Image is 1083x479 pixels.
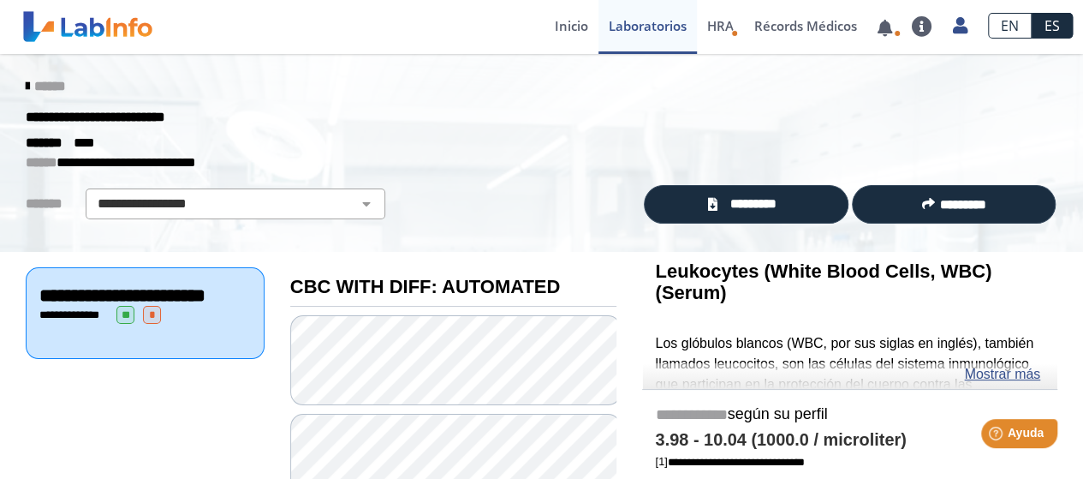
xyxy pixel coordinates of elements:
a: EN [988,13,1032,39]
a: Mostrar más [964,364,1040,385]
iframe: Help widget launcher [931,412,1064,460]
a: ES [1032,13,1073,39]
a: [1] [655,455,804,468]
h4: 3.98 - 10.04 (1000.0 / microliter) [655,430,1044,451]
span: HRA [707,17,734,34]
b: Leukocytes (White Blood Cells, WBC) (Serum) [655,260,991,303]
h5: según su perfil [655,405,1044,425]
b: CBC WITH DIFF: AUTOMATED [290,276,560,297]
